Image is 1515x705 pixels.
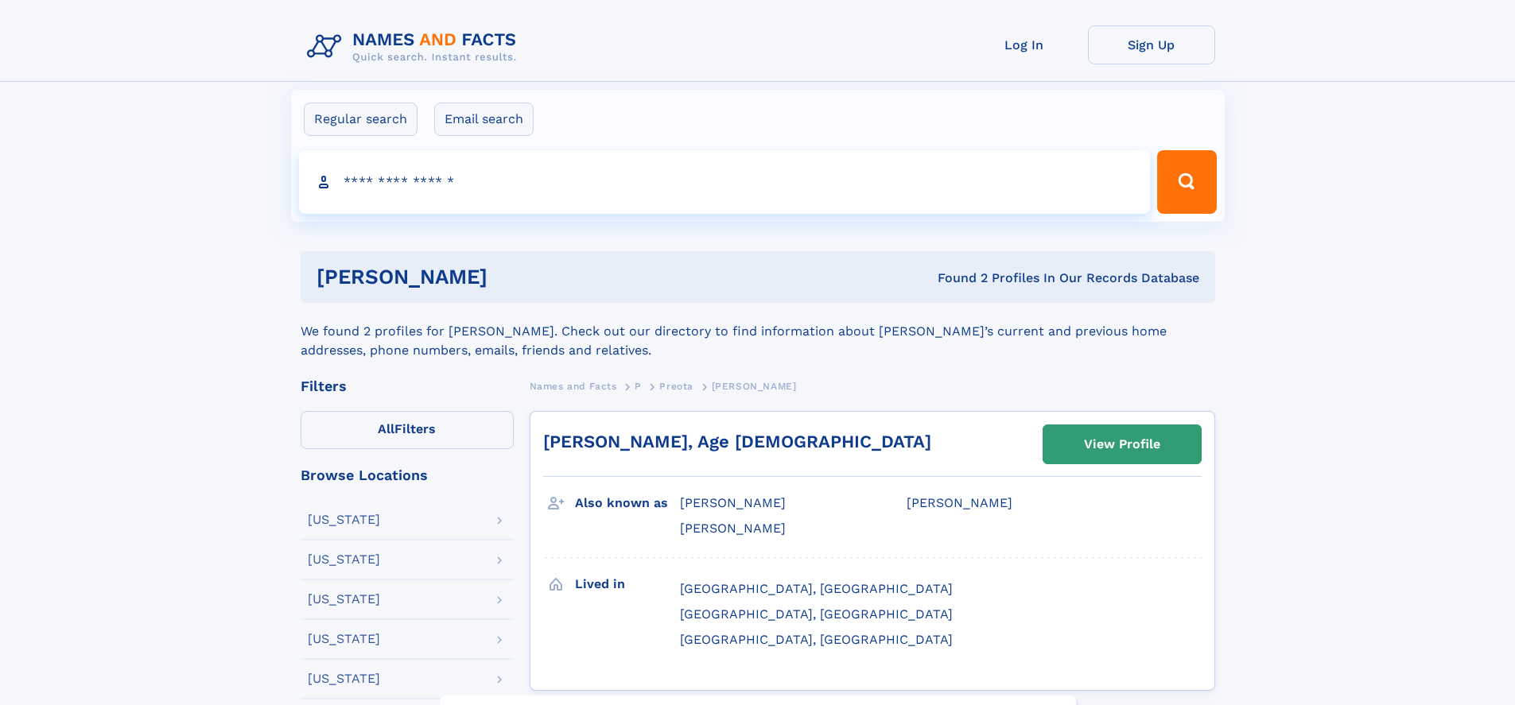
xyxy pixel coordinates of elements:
div: [US_STATE] [308,672,380,685]
span: [PERSON_NAME] [907,495,1012,510]
span: All [378,421,394,436]
button: Search Button [1157,150,1216,214]
span: [PERSON_NAME] [680,521,786,536]
h1: [PERSON_NAME] [317,267,713,287]
span: [GEOGRAPHIC_DATA], [GEOGRAPHIC_DATA] [680,606,953,622]
img: Logo Names and Facts [301,25,530,68]
div: Filters [301,379,514,393]
div: [US_STATE] [308,513,380,526]
a: Names and Facts [530,376,617,396]
span: [PERSON_NAME] [680,495,786,510]
span: P [635,381,642,392]
div: [US_STATE] [308,553,380,566]
label: Filters [301,411,514,449]
a: P [635,376,642,396]
h3: Also known as [575,490,680,517]
div: View Profile [1084,426,1160,463]
a: Preota [659,376,693,396]
a: View Profile [1043,425,1201,463]
a: Sign Up [1088,25,1215,64]
span: Preota [659,381,693,392]
div: Browse Locations [301,468,514,482]
input: search input [299,150,1151,214]
div: [US_STATE] [308,593,380,606]
div: [US_STATE] [308,633,380,645]
div: We found 2 profiles for [PERSON_NAME]. Check out our directory to find information about [PERSON_... [301,303,1215,360]
span: [GEOGRAPHIC_DATA], [GEOGRAPHIC_DATA] [680,632,953,647]
div: Found 2 Profiles In Our Records Database [713,269,1199,287]
h3: Lived in [575,571,680,598]
span: [PERSON_NAME] [712,381,797,392]
label: Email search [434,103,534,136]
a: [PERSON_NAME], Age [DEMOGRAPHIC_DATA] [543,432,931,451]
span: [GEOGRAPHIC_DATA], [GEOGRAPHIC_DATA] [680,581,953,596]
a: Log In [961,25,1088,64]
label: Regular search [304,103,418,136]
